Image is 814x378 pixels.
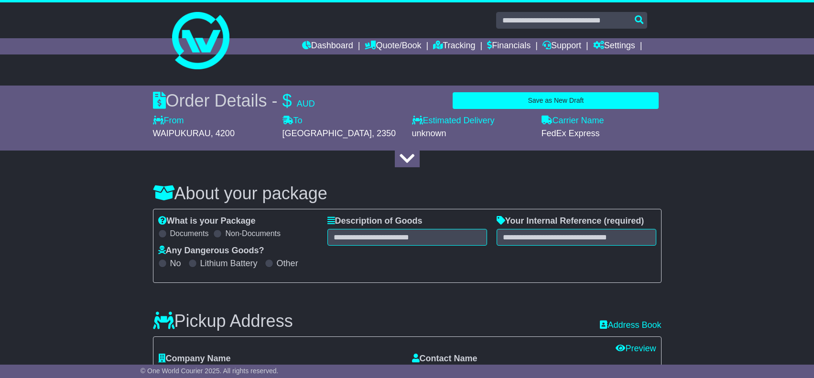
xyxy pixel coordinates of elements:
[153,184,662,203] h3: About your package
[412,129,532,139] div: unknown
[487,38,531,54] a: Financials
[211,129,235,138] span: , 4200
[277,259,298,269] label: Other
[433,38,475,54] a: Tracking
[153,312,293,331] h3: Pickup Address
[153,129,211,138] span: WAIPUKURAU
[302,38,353,54] a: Dashboard
[593,38,635,54] a: Settings
[153,90,315,111] div: Order Details -
[297,99,315,108] span: AUD
[497,216,644,227] label: Your Internal Reference (required)
[412,116,532,126] label: Estimated Delivery
[158,246,264,256] label: Any Dangerous Goods?
[616,344,656,353] a: Preview
[170,259,181,269] label: No
[542,129,662,139] div: FedEx Express
[327,216,423,227] label: Description of Goods
[600,320,661,331] a: Address Book
[543,38,581,54] a: Support
[372,129,396,138] span: , 2350
[282,91,292,110] span: $
[412,354,478,364] label: Contact Name
[282,116,303,126] label: To
[453,92,659,109] button: Save as New Draft
[158,354,231,364] label: Company Name
[542,116,604,126] label: Carrier Name
[225,229,281,238] label: Non-Documents
[365,38,421,54] a: Quote/Book
[282,129,372,138] span: [GEOGRAPHIC_DATA]
[153,116,184,126] label: From
[141,367,279,375] span: © One World Courier 2025. All rights reserved.
[158,216,256,227] label: What is your Package
[200,259,258,269] label: Lithium Battery
[170,229,209,238] label: Documents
